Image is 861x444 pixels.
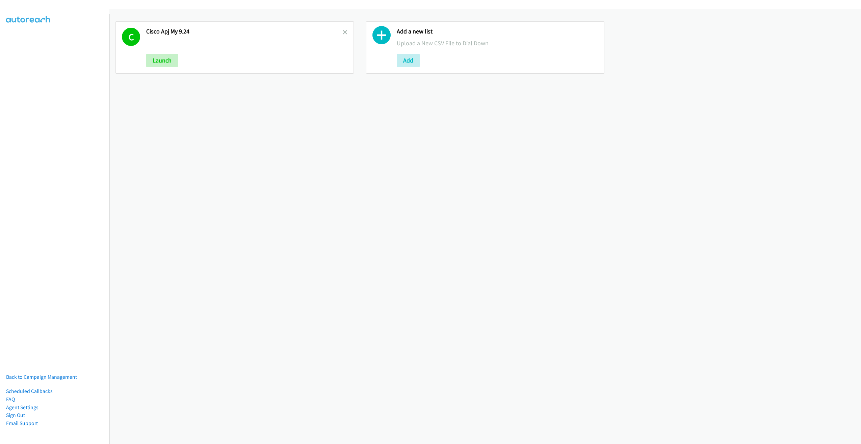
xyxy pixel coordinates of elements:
[6,388,53,394] a: Scheduled Callbacks
[6,396,15,402] a: FAQ
[146,28,343,35] h2: Cisco Apj My 9.24
[6,374,77,380] a: Back to Campaign Management
[6,420,38,426] a: Email Support
[397,54,420,67] button: Add
[146,54,178,67] button: Launch
[397,39,598,48] p: Upload a New CSV File to Dial Down
[397,28,598,35] h2: Add a new list
[122,28,140,46] h1: C
[6,404,38,411] a: Agent Settings
[6,412,25,418] a: Sign Out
